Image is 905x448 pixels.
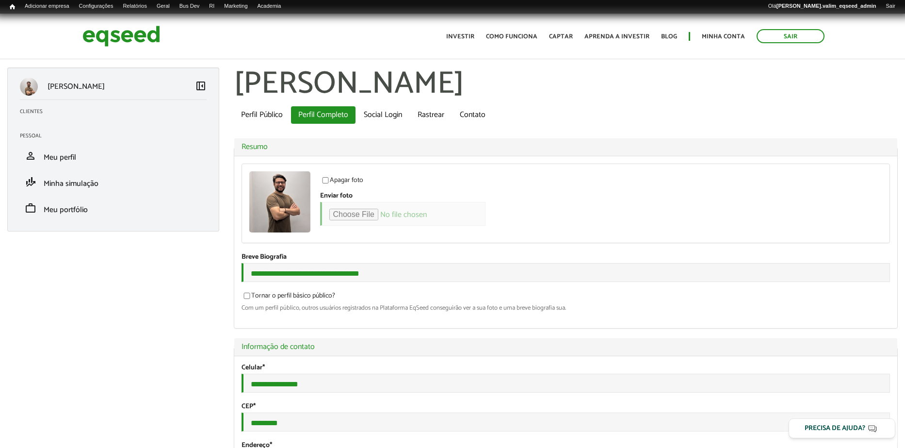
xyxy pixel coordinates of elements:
a: Social Login [356,106,409,124]
a: Rastrear [410,106,452,124]
img: Foto de Leonardo Valim [249,171,310,232]
img: EqSeed [82,23,160,49]
a: Configurações [74,2,118,10]
a: Informação de contato [242,343,890,351]
a: workMeu portfólio [20,202,207,214]
span: left_panel_close [195,80,207,92]
a: Investir [446,33,474,40]
h1: [PERSON_NAME] [234,67,898,101]
input: Tornar o perfil básico público? [238,293,256,299]
span: Início [10,3,15,10]
a: Blog [661,33,677,40]
span: work [25,202,36,214]
span: Minha simulação [44,177,98,190]
span: Este campo é obrigatório. [262,362,265,373]
span: Este campo é obrigatório. [253,401,256,412]
a: Academia [253,2,286,10]
span: Meu perfil [44,151,76,164]
a: Adicionar empresa [20,2,74,10]
a: Geral [152,2,175,10]
a: Sair [881,2,900,10]
a: Aprenda a investir [584,33,649,40]
a: Perfil Público [234,106,290,124]
strong: [PERSON_NAME].valim_eqseed_admin [776,3,876,9]
a: Início [5,2,20,12]
span: finance_mode [25,176,36,188]
div: Com um perfil público, outros usuários registrados na Plataforma EqSeed conseguirão ver a sua fot... [242,305,890,311]
label: Tornar o perfil básico público? [242,293,335,302]
a: Captar [549,33,573,40]
a: Bus Dev [175,2,205,10]
span: person [25,150,36,162]
a: Como funciona [486,33,537,40]
a: Ver perfil do usuário. [249,171,310,232]
input: Apagar foto [317,177,334,183]
a: Olá[PERSON_NAME].valim_eqseed_admin [763,2,881,10]
a: Colapsar menu [195,80,207,94]
h2: Clientes [20,109,214,115]
li: Minha simulação [13,169,214,195]
a: Perfil Completo [291,106,356,124]
label: Celular [242,365,265,371]
li: Meu portfólio [13,195,214,221]
label: CEP [242,403,256,410]
span: Meu portfólio [44,203,88,216]
a: personMeu perfil [20,150,207,162]
li: Meu perfil [13,143,214,169]
label: Enviar foto [320,193,353,199]
a: Resumo [242,143,890,151]
a: Minha conta [702,33,745,40]
a: RI [204,2,219,10]
label: Breve Biografia [242,254,287,261]
label: Apagar foto [320,177,363,187]
a: Marketing [219,2,252,10]
a: Relatórios [118,2,151,10]
h2: Pessoal [20,133,214,139]
a: finance_modeMinha simulação [20,176,207,188]
p: [PERSON_NAME] [48,82,105,91]
a: Contato [452,106,493,124]
a: Sair [757,29,824,43]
